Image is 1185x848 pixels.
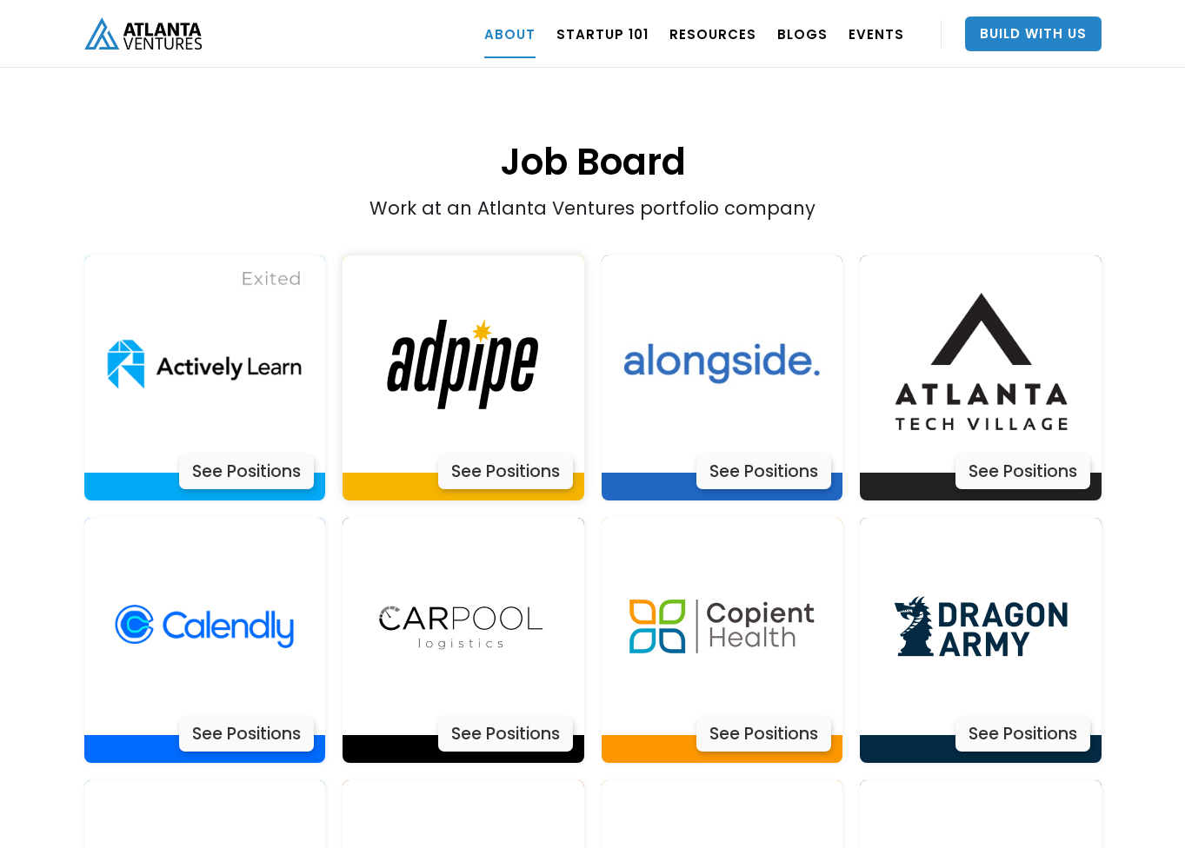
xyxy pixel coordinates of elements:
img: Actively Learn [96,518,313,735]
img: Actively Learn [872,518,1089,735]
a: Actively LearnSee Positions [84,255,326,500]
div: See Positions [696,717,831,752]
img: Actively Learn [613,518,830,735]
a: RESOURCES [669,10,756,58]
a: Actively LearnSee Positions [343,255,584,500]
a: ABOUT [484,10,536,58]
div: See Positions [955,717,1090,752]
a: Actively LearnSee Positions [860,255,1102,500]
img: Actively Learn [355,255,572,473]
a: Actively LearnSee Positions [860,518,1102,763]
a: Actively LearnSee Positions [602,518,843,763]
a: EVENTS [849,10,904,58]
a: BLOGS [777,10,828,58]
div: See Positions [179,454,314,489]
img: Actively Learn [355,518,572,735]
a: Actively LearnSee Positions [602,255,843,500]
a: Actively LearnSee Positions [84,518,326,763]
div: See Positions [696,454,831,489]
div: See Positions [438,454,573,489]
h1: Job Board [84,50,1102,187]
div: See Positions [955,454,1090,489]
img: Actively Learn [613,255,830,473]
a: Actively LearnSee Positions [343,518,584,763]
img: Actively Learn [872,255,1089,473]
a: Startup 101 [556,10,649,58]
img: Actively Learn [96,255,313,473]
div: See Positions [438,717,573,752]
a: Build With Us [965,17,1102,51]
div: See Positions [179,717,314,752]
